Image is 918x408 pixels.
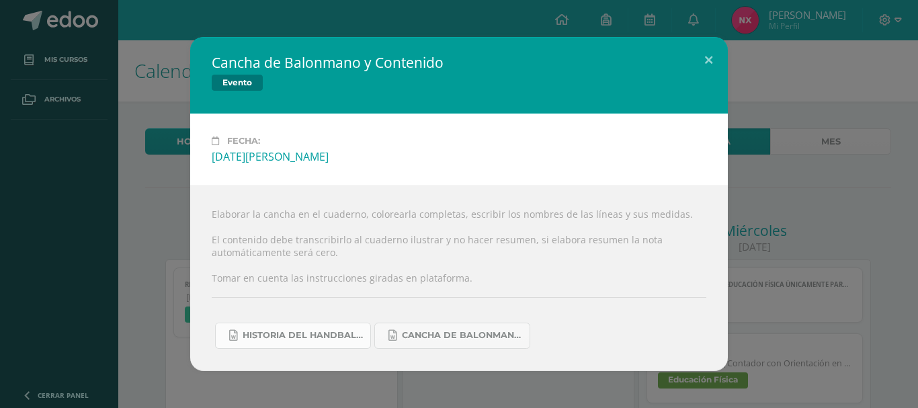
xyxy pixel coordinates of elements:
[690,37,728,83] button: Close (Esc)
[190,186,728,370] div: Elaborar la cancha en el cuaderno, colorearla completas, escribir los nombres de las líneas y sus...
[212,75,263,91] span: Evento
[212,149,706,164] div: [DATE][PERSON_NAME]
[227,136,260,146] span: Fecha:
[402,330,523,341] span: Cancha de Balonmano.docx
[243,330,364,341] span: Historia del handball.docx
[212,53,444,72] h2: Cancha de Balonmano y Contenido
[374,323,530,349] a: Cancha de Balonmano.docx
[215,323,371,349] a: Historia del handball.docx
